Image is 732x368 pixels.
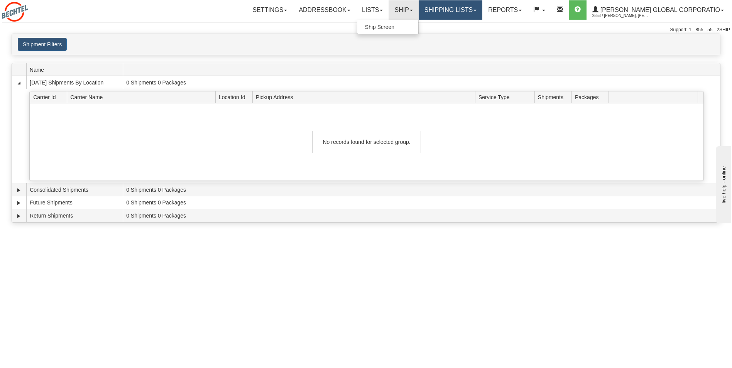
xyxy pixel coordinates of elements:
[15,79,23,87] a: Collapse
[123,209,720,222] td: 0 Shipments 0 Packages
[15,186,23,194] a: Expand
[419,0,482,20] a: Shipping lists
[365,24,394,30] span: Ship Screen
[123,76,720,89] td: 0 Shipments 0 Packages
[6,7,71,12] div: live help - online
[219,91,253,103] span: Location Id
[587,0,730,20] a: [PERSON_NAME] Global Corporatio 2553 / [PERSON_NAME], [PERSON_NAME]
[598,7,720,13] span: [PERSON_NAME] Global Corporatio
[575,91,609,103] span: Packages
[2,2,28,22] img: logo2553.jpg
[312,131,421,153] div: No records found for selected group.
[33,91,67,103] span: Carrier Id
[538,91,572,103] span: Shipments
[482,0,527,20] a: Reports
[592,12,650,20] span: 2553 / [PERSON_NAME], [PERSON_NAME]
[123,183,720,196] td: 0 Shipments 0 Packages
[26,196,123,209] td: Future Shipments
[70,91,215,103] span: Carrier Name
[357,22,418,32] a: Ship Screen
[256,91,475,103] span: Pickup Address
[18,38,67,51] button: Shipment Filters
[2,27,730,33] div: Support: 1 - 855 - 55 - 2SHIP
[123,196,720,209] td: 0 Shipments 0 Packages
[30,64,123,76] span: Name
[389,0,418,20] a: Ship
[15,212,23,220] a: Expand
[26,209,123,222] td: Return Shipments
[478,91,534,103] span: Service Type
[293,0,356,20] a: Addressbook
[26,183,123,196] td: Consolidated Shipments
[247,0,293,20] a: Settings
[15,199,23,207] a: Expand
[356,0,389,20] a: Lists
[26,76,123,89] td: [DATE] Shipments By Location
[714,145,731,223] iframe: chat widget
